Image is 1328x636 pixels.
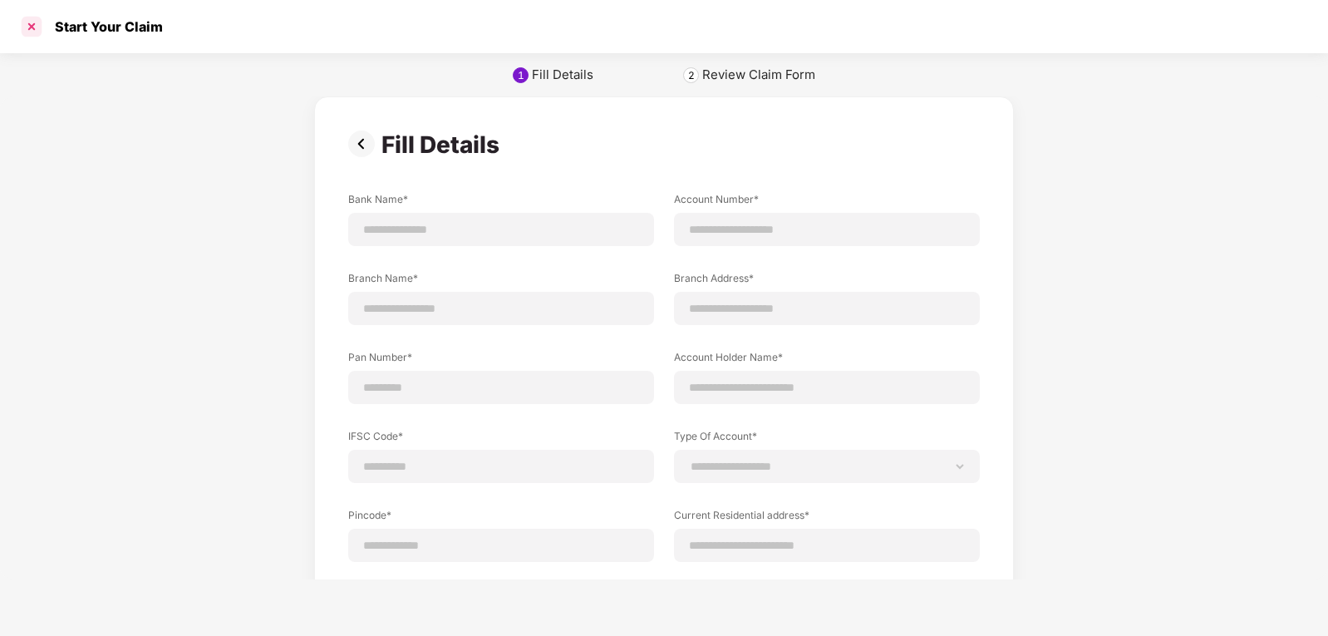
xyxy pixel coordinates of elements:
div: Fill Details [381,131,506,159]
div: Review Claim Form [702,67,815,83]
div: Start Your Claim [45,18,163,35]
label: IFSC Code* [348,429,654,450]
label: Bank Name* [348,192,654,213]
label: Branch Address* [674,271,980,292]
div: 2 [688,69,695,81]
label: Account Holder Name* [674,350,980,371]
label: Pincode* [348,508,654,529]
label: Type Of Account* [674,429,980,450]
img: svg+xml;base64,PHN2ZyBpZD0iUHJldi0zMngzMiIgeG1sbnM9Imh0dHA6Ly93d3cudzMub3JnLzIwMDAvc3ZnIiB3aWR0aD... [348,131,381,157]
div: Fill Details [532,67,593,83]
label: Account Number* [674,192,980,213]
label: Pan Number* [348,350,654,371]
div: 1 [518,69,524,81]
label: Branch Name* [348,271,654,292]
label: Current Residential address* [674,508,980,529]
